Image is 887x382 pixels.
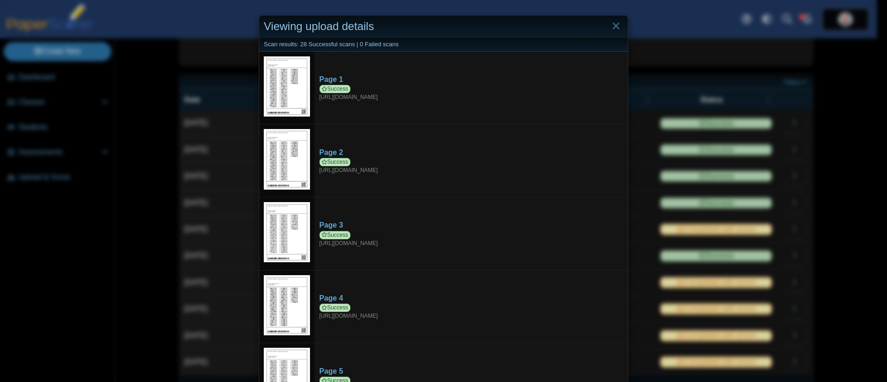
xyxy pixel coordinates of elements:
[609,18,623,34] a: Close
[315,289,628,325] a: Page 4 Success [URL][DOMAIN_NAME]
[259,16,628,37] div: Viewing upload details
[319,158,623,174] div: [URL][DOMAIN_NAME]
[259,37,628,52] div: Scan results: 28 Successful scans | 0 Failed scans
[319,74,623,85] div: Page 1
[264,129,310,189] img: 3109121_JULY_15_2025T9_45_12_342000000.jpeg
[315,70,628,106] a: Page 1 Success [URL][DOMAIN_NAME]
[319,293,623,303] div: Page 4
[264,202,310,262] img: 3109107_JULY_15_2025T9_43_46_166000000.jpeg
[319,366,623,376] div: Page 5
[319,220,623,230] div: Page 3
[319,231,351,240] span: Success
[319,303,623,320] div: [URL][DOMAIN_NAME]
[264,56,310,117] img: 3109126_JULY_15_2025T9_45_10_86000000.jpeg
[319,231,623,247] div: [URL][DOMAIN_NAME]
[264,275,310,335] img: 3109106_JULY_15_2025T9_43_42_5000000.jpeg
[315,216,628,252] a: Page 3 Success [URL][DOMAIN_NAME]
[319,303,351,312] span: Success
[319,158,351,166] span: Success
[315,143,628,179] a: Page 2 Success [URL][DOMAIN_NAME]
[319,148,623,158] div: Page 2
[319,85,351,93] span: Success
[319,85,623,101] div: [URL][DOMAIN_NAME]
